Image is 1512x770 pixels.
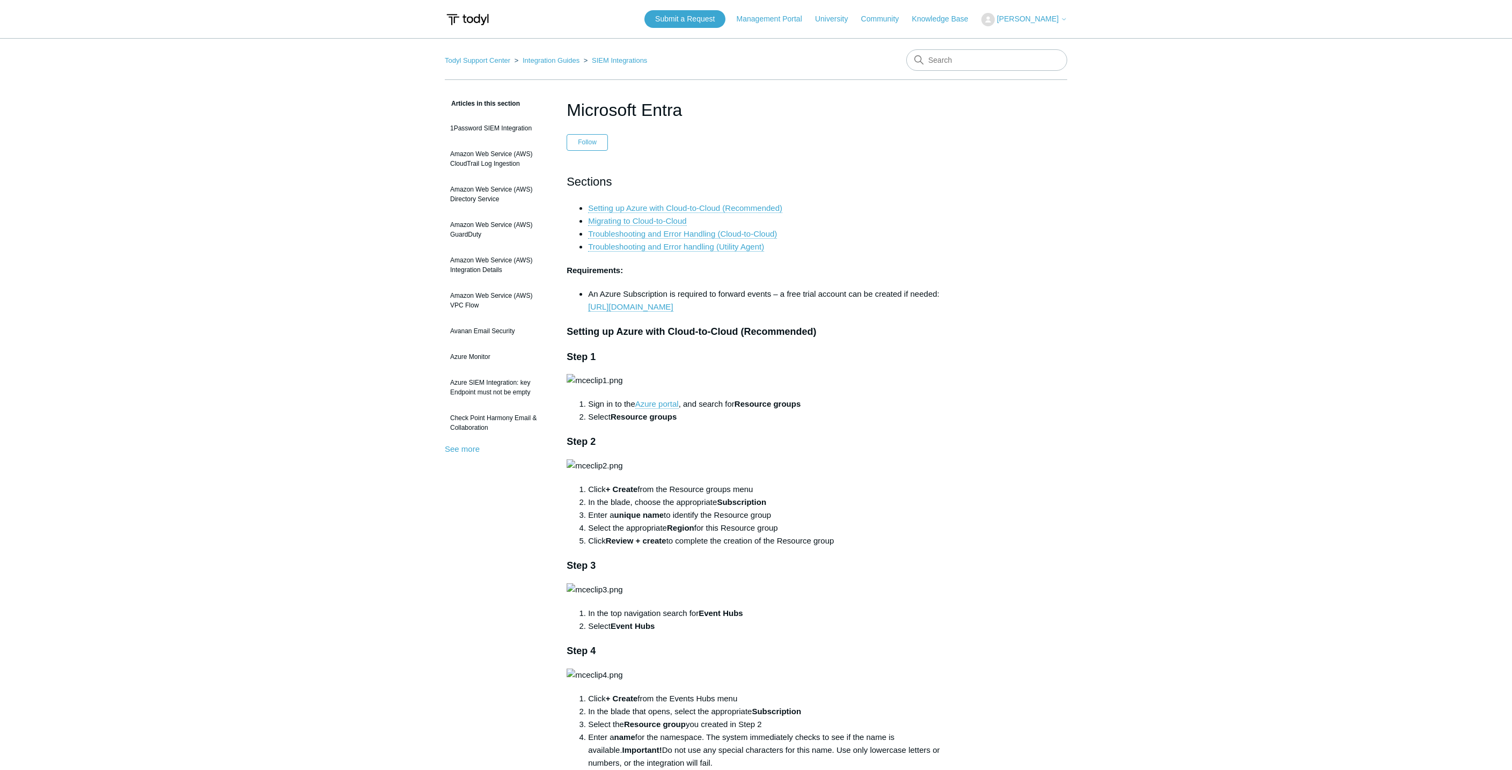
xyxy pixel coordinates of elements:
strong: Resource groups [735,399,801,408]
h3: Step 2 [567,434,945,450]
li: Click to complete the creation of the Resource group [588,534,945,547]
strong: Subscription [752,707,801,716]
img: mceclip3.png [567,583,622,596]
h3: Step 1 [567,349,945,365]
li: SIEM Integrations [582,56,648,64]
li: Enter a to identify the Resource group [588,509,945,522]
strong: Subscription [717,497,766,507]
input: Search [906,49,1067,71]
span: Articles in this section [445,100,520,107]
button: Follow Article [567,134,608,150]
strong: + Create [606,485,638,494]
h3: Step 4 [567,643,945,659]
li: Integration Guides [512,56,582,64]
a: Azure portal [635,399,679,409]
a: Amazon Web Service (AWS) Integration Details [445,250,551,280]
strong: Review + create [606,536,666,545]
a: Management Portal [737,13,813,25]
li: Select [588,620,945,633]
span: [PERSON_NAME] [997,14,1059,23]
a: Integration Guides [523,56,579,64]
strong: unique name [614,510,664,519]
li: Enter a for the namespace. The system immediately checks to see if the name is available. Do not ... [588,731,945,769]
a: See more [445,444,480,453]
a: Troubleshooting and Error Handling (Cloud-to-Cloud) [588,229,777,239]
a: Check Point Harmony Email & Collaboration [445,408,551,438]
a: Migrating to Cloud-to-Cloud [588,216,686,226]
h1: Microsoft Entra [567,97,945,123]
a: Troubleshooting and Error handling (Utility Agent) [588,242,764,252]
img: mceclip1.png [567,374,622,387]
strong: Important! [622,745,662,754]
a: Amazon Web Service (AWS) VPC Flow [445,285,551,316]
strong: Event Hubs [611,621,655,630]
a: Amazon Web Service (AWS) Directory Service [445,179,551,209]
strong: name [614,732,635,742]
a: Todyl Support Center [445,56,510,64]
h3: Step 3 [567,558,945,574]
li: Click from the Resource groups menu [588,483,945,496]
strong: Event Hubs [699,608,743,618]
a: Amazon Web Service (AWS) GuardDuty [445,215,551,245]
strong: Resource group [624,720,686,729]
img: mceclip4.png [567,669,622,681]
li: In the blade that opens, select the appropriate [588,705,945,718]
h3: Setting up Azure with Cloud-to-Cloud (Recommended) [567,324,945,340]
li: Click from the Events Hubs menu [588,692,945,705]
li: Select the appropriate for this Resource group [588,522,945,534]
a: Submit a Request [644,10,725,28]
h2: Sections [567,172,945,191]
li: Sign in to the , and search for [588,398,945,410]
li: An Azure Subscription is required to forward events – a free trial account can be created if needed: [588,288,945,313]
img: Todyl Support Center Help Center home page [445,10,490,30]
li: Select the you created in Step 2 [588,718,945,731]
strong: Requirements: [567,266,623,275]
button: [PERSON_NAME] [981,13,1067,26]
a: University [815,13,858,25]
a: 1Password SIEM Integration [445,118,551,138]
a: Avanan Email Security [445,321,551,341]
a: Azure SIEM Integration: key Endpoint must not be empty [445,372,551,402]
strong: + Create [606,694,638,703]
li: In the blade, choose the appropriate [588,496,945,509]
li: In the top navigation search for [588,607,945,620]
strong: Resource groups [611,412,677,421]
a: SIEM Integrations [592,56,647,64]
li: Select [588,410,945,423]
a: Amazon Web Service (AWS) CloudTrail Log Ingestion [445,144,551,174]
a: [URL][DOMAIN_NAME] [588,302,673,312]
img: mceclip2.png [567,459,622,472]
a: Community [861,13,910,25]
a: Knowledge Base [912,13,979,25]
strong: Region [667,523,694,532]
a: Setting up Azure with Cloud-to-Cloud (Recommended) [588,203,782,213]
a: Azure Monitor [445,347,551,367]
li: Todyl Support Center [445,56,512,64]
